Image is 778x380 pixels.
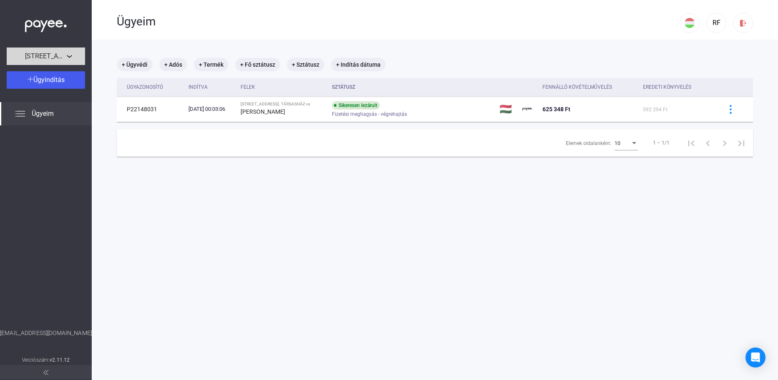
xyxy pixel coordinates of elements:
[643,82,691,92] div: Eredeti könyvelés
[733,135,750,151] button: Last page
[241,102,325,107] div: [STREET_ADDRESS]. TÁRSASHÁZ vs
[522,104,532,114] img: payee-logo
[745,347,765,367] div: Open Intercom Messenger
[241,82,255,92] div: Felek
[188,82,208,92] div: Indítva
[117,58,153,71] mat-chip: + Ügyvédi
[643,82,711,92] div: Eredeti könyvelés
[566,138,611,148] div: Elemek oldalanként:
[542,106,570,112] span: 625 348 Ft
[25,51,67,61] span: [STREET_ADDRESS]. TÁRSASHÁZ
[329,78,496,97] th: Sztátusz
[709,18,723,28] div: RF
[7,71,85,89] button: Ügyindítás
[542,82,612,92] div: Fennálló kövételművelés
[241,82,325,92] div: Felek
[496,97,519,122] td: 🇭🇺
[127,82,182,92] div: Ügyazonosító
[615,138,638,148] mat-select: Items per page:
[25,15,67,32] img: white-payee-white-dot.svg
[332,101,380,110] div: Sikeresen lezárult
[542,82,636,92] div: Fennálló kövételművelés
[15,109,25,119] img: list.svg
[331,58,386,71] mat-chip: + Indítás dátuma
[739,19,748,27] img: logout-red
[683,135,700,151] button: First page
[685,18,695,28] img: HU
[32,109,54,119] span: Ügyeim
[127,82,163,92] div: Ügyazonosító
[733,13,753,33] button: logout-red
[287,58,324,71] mat-chip: + Sztátusz
[706,13,726,33] button: RF
[188,82,234,92] div: Indítva
[615,140,620,146] span: 10
[43,370,48,375] img: arrow-double-left-grey.svg
[241,108,285,115] strong: [PERSON_NAME]
[7,47,85,65] button: [STREET_ADDRESS]. TÁRSASHÁZ
[117,15,680,29] div: Ügyeim
[188,105,234,113] div: [DATE] 00:03:06
[235,58,280,71] mat-chip: + Fő sztátusz
[117,97,185,122] td: P22148031
[716,135,733,151] button: Next page
[653,138,670,148] div: 1 – 1/1
[643,107,668,112] span: 592 294 Ft
[28,76,33,82] img: plus-white.svg
[33,76,65,84] span: Ügyindítás
[680,13,700,33] button: HU
[726,105,735,114] img: more-blue
[194,58,228,71] mat-chip: + Termék
[700,135,716,151] button: Previous page
[159,58,187,71] mat-chip: + Adós
[50,357,70,363] strong: v2.11.12
[332,109,407,119] span: Fizetési meghagyás - végrehajtás
[722,100,739,118] button: more-blue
